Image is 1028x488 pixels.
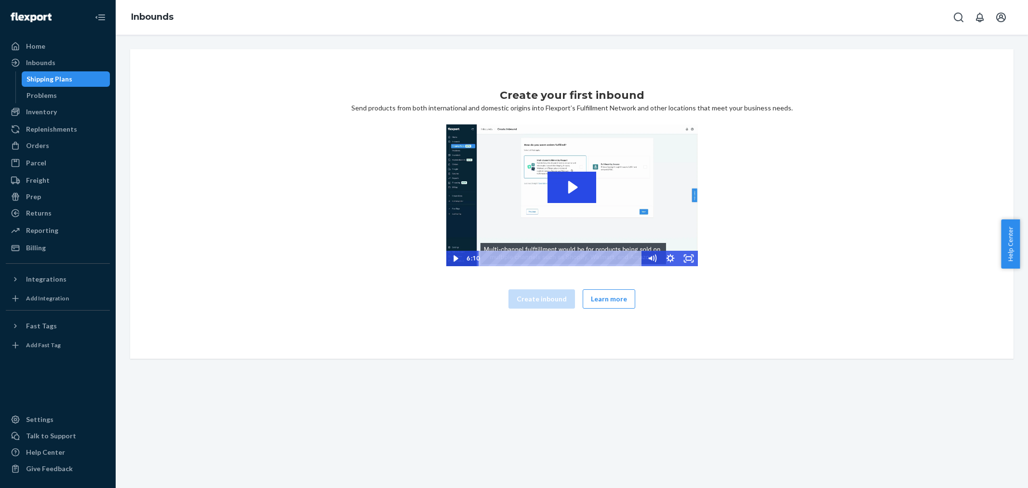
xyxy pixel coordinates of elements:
a: Prep [6,189,110,204]
a: Reporting [6,223,110,238]
div: Talk to Support [26,431,76,441]
button: Show settings menu [661,251,680,266]
a: Replenishments [6,122,110,137]
a: Parcel [6,155,110,171]
div: Send products from both international and domestic origins into Flexport’s Fulfillment Network an... [138,88,1006,320]
button: Fullscreen [680,251,698,266]
iframe: Opens a widget where you can chat to one of our agents [967,459,1018,483]
button: Play Video [446,251,465,266]
a: Returns [6,205,110,221]
button: Give Feedback [6,461,110,476]
a: Inbounds [131,12,174,22]
a: Home [6,39,110,54]
button: Fast Tags [6,318,110,334]
div: Give Feedback [26,464,73,474]
div: Integrations [26,274,67,284]
div: Inbounds [26,58,55,68]
a: Add Fast Tag [6,338,110,353]
div: Returns [26,208,52,218]
button: Open notifications [970,8,989,27]
div: Problems [27,91,57,100]
ol: breadcrumbs [123,3,181,31]
div: Fast Tags [26,321,57,331]
div: Playbar [485,251,638,266]
button: Talk to Support [6,428,110,444]
a: Inbounds [6,55,110,70]
button: Play Video: 2023-09-11_Flexport_Inbounds_HighRes [547,172,597,203]
div: Settings [26,415,53,424]
a: Billing [6,240,110,256]
a: Problems [22,88,110,103]
button: Help Center [1001,219,1020,269]
button: Close Navigation [91,8,110,27]
button: Learn more [583,289,635,309]
div: Add Integration [26,294,69,302]
a: Help Center [6,445,110,460]
button: Integrations [6,271,110,287]
img: Flexport logo [11,13,52,22]
div: Help Center [26,447,65,457]
div: Add Fast Tag [26,341,61,349]
button: Mute [643,251,661,266]
button: Open account menu [991,8,1011,27]
a: Add Integration [6,291,110,306]
div: Orders [26,141,49,150]
div: Reporting [26,226,58,235]
div: Inventory [26,107,57,117]
div: Prep [26,192,41,202]
h1: Create your first inbound [500,88,644,103]
a: Orders [6,138,110,153]
div: Billing [26,243,46,253]
a: Freight [6,173,110,188]
div: Home [26,41,45,51]
button: Open Search Box [949,8,968,27]
img: Video Thumbnail [446,124,698,266]
div: Parcel [26,158,46,168]
a: Shipping Plans [22,71,110,87]
a: Settings [6,412,110,427]
div: Shipping Plans [27,74,72,84]
div: Replenishments [26,124,77,134]
button: Create inbound [508,289,575,309]
div: Freight [26,176,50,185]
a: Inventory [6,104,110,120]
